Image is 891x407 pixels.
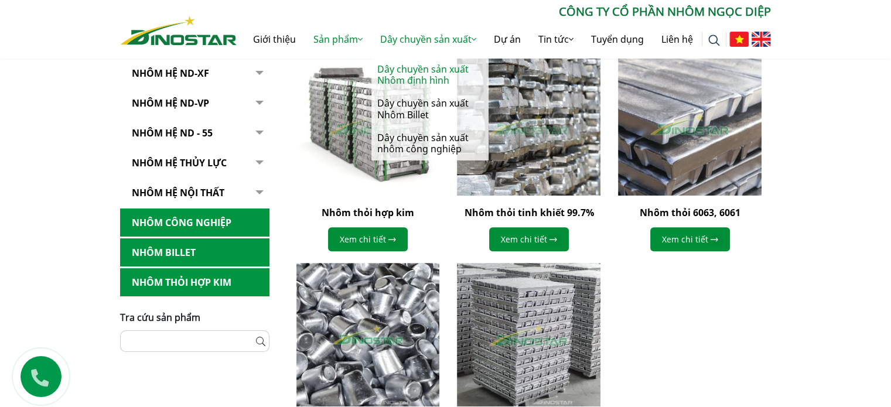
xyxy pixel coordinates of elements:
a: Xem chi tiết [328,227,408,251]
img: Nhôm thỏi hợp kim [296,52,440,196]
a: NHÔM HỆ ND - 55 [120,119,269,148]
a: Nhôm Thỏi hợp kim [120,268,269,297]
a: Nhôm Billet [120,238,269,267]
a: Nhôm hệ thủy lực [120,149,269,177]
img: Nhôm Thỏi hợp kim Silic [457,263,600,406]
span: Tra cứu sản phẩm [120,311,200,324]
img: Nhôm khử khí [296,263,440,406]
a: Giới thiệu [244,20,305,58]
img: Tiếng Việt [729,32,749,47]
a: Tuyển dụng [582,20,653,58]
a: Dây chuyền sản xuất [371,20,485,58]
a: Nhôm thỏi tinh khiết 99.7% [464,206,593,219]
a: Sản phẩm [305,20,371,58]
a: Dây chuyền sản xuất nhôm công nghiệp [371,126,489,160]
a: Nhôm hệ nội thất [120,179,269,207]
a: Xem chi tiết [489,227,569,251]
img: Nhôm Dinostar [121,16,237,45]
a: Nhôm Hệ ND-XF [120,59,269,88]
img: Nhôm thỏi tinh khiết 99.7% [457,52,600,196]
a: Liên hệ [653,20,702,58]
img: Nhôm thỏi 6063, 6061 [618,52,762,196]
img: search [708,35,720,46]
a: Nhôm Công nghiệp [120,208,269,237]
a: Dây chuyền sản xuất Nhôm định hình [371,58,489,92]
a: Nhôm thỏi hợp kim [322,206,414,219]
a: Nhôm Hệ ND-VP [120,89,269,118]
p: CÔNG TY CỔ PHẦN NHÔM NGỌC DIỆP [237,3,771,20]
a: Dự án [485,20,530,58]
img: English [752,32,771,47]
a: Dây chuyền sản xuất Nhôm Billet [371,92,489,126]
a: Tin tức [530,20,582,58]
a: Nhôm thỏi 6063, 6061 [640,206,740,219]
a: Xem chi tiết [650,227,730,251]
